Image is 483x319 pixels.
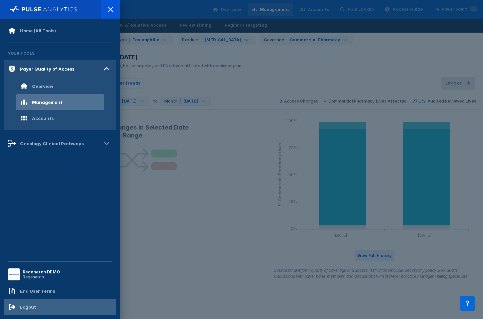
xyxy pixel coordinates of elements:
div: Regeneron [23,274,60,279]
div: Logout [20,304,36,310]
div: Oncology Clinical Pathways [20,141,84,146]
a: Overview [4,78,116,94]
div: Home (All Tools) [20,28,56,33]
a: Accounts [4,110,116,126]
div: Management [32,100,62,105]
div: End User Terms [20,288,55,294]
a: Management [4,94,116,110]
div: Accounts [32,116,54,121]
div: Overview [32,84,53,89]
div: Payer Quality of Access [20,66,74,72]
a: Home (All Tools) [4,23,116,39]
div: Contact Support [460,296,475,311]
img: menu button [9,270,19,279]
a: End User Terms [4,283,116,299]
div: Your Tools [4,47,116,60]
img: pulse-logo-full-white.svg [10,5,77,14]
div: Regeneron DEMO [23,269,60,274]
